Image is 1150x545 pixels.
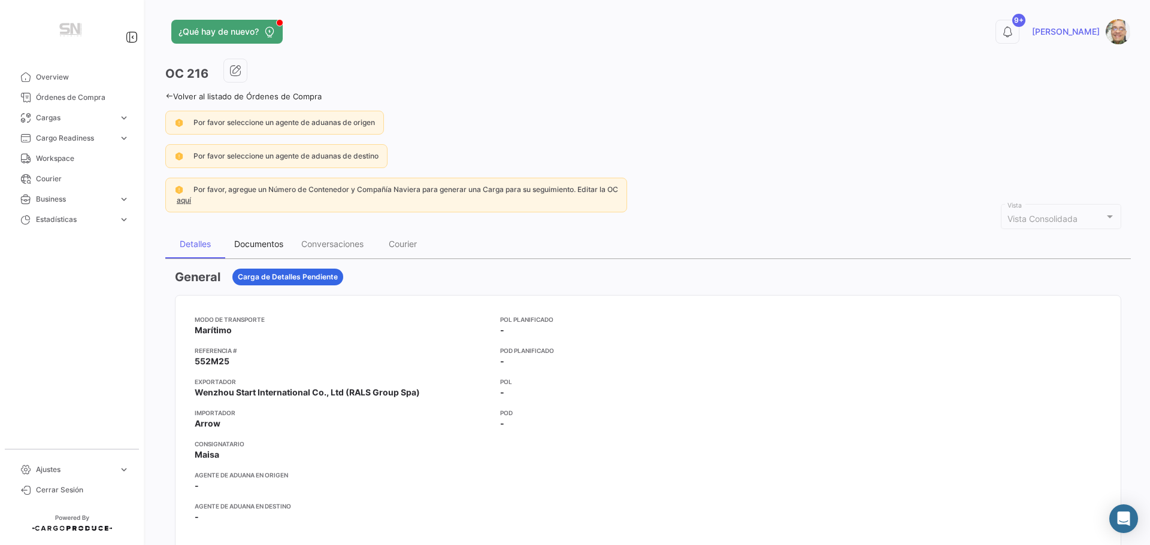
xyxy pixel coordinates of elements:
[500,355,504,367] span: -
[36,194,114,205] span: Business
[500,386,504,398] span: -
[36,173,129,184] span: Courier
[119,112,129,123] span: expand_more
[1109,504,1138,533] div: Abrir Intercom Messenger
[500,346,796,355] app-card-info-title: POD Planificado
[500,315,796,324] app-card-info-title: POL Planificado
[195,480,199,492] span: -
[36,153,129,164] span: Workspace
[1032,26,1100,38] span: [PERSON_NAME]
[10,67,134,87] a: Overview
[36,485,129,495] span: Cerrar Sesión
[36,464,114,475] span: Ajustes
[500,324,504,336] span: -
[195,418,220,430] span: Arrow
[119,133,129,144] span: expand_more
[36,72,129,83] span: Overview
[238,272,338,282] span: Carga de Detalles Pendiente
[119,214,129,225] span: expand_more
[234,239,283,249] div: Documentos
[500,408,796,418] app-card-info-title: POD
[10,87,134,108] a: Órdenes de Compra
[10,148,134,169] a: Workspace
[195,408,491,418] app-card-info-title: Importador
[193,151,379,160] span: Por favor seleccione un agente de aduanas de destino
[119,194,129,205] span: expand_more
[195,511,199,523] span: -
[195,355,229,367] span: 552M25
[195,324,232,336] span: Marítimo
[195,346,491,355] app-card-info-title: Referencia #
[195,386,420,398] span: Wenzhou Start International Co., Ltd (RALS Group Spa)
[195,439,491,449] app-card-info-title: Consignatario
[36,112,114,123] span: Cargas
[195,449,219,461] span: Maisa
[193,118,375,127] span: Por favor seleccione un agente de aduanas de origen
[174,196,193,205] a: aquí
[165,92,322,101] a: Volver al listado de Órdenes de Compra
[193,185,618,194] span: Por favor, agregue un Número de Contenedor y Compañía Naviera para generar una Carga para su segu...
[195,315,491,324] app-card-info-title: Modo de Transporte
[171,20,283,44] button: ¿Qué hay de nuevo?
[301,239,364,249] div: Conversaciones
[42,14,102,48] img: Manufactura+Logo.png
[195,501,491,511] app-card-info-title: Agente de Aduana en Destino
[10,169,134,189] a: Courier
[195,377,491,386] app-card-info-title: Exportador
[36,92,129,103] span: Órdenes de Compra
[195,470,491,480] app-card-info-title: Agente de Aduana en Origen
[500,418,504,430] span: -
[119,464,129,475] span: expand_more
[180,239,211,249] div: Detalles
[165,65,208,82] h3: OC 216
[175,269,220,285] h3: General
[1007,214,1078,224] span: Vista Consolidada
[389,239,417,249] div: Courier
[500,377,796,386] app-card-info-title: POL
[36,133,114,144] span: Cargo Readiness
[1106,19,1131,44] img: Captura.PNG
[36,214,114,225] span: Estadísticas
[178,26,259,38] span: ¿Qué hay de nuevo?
